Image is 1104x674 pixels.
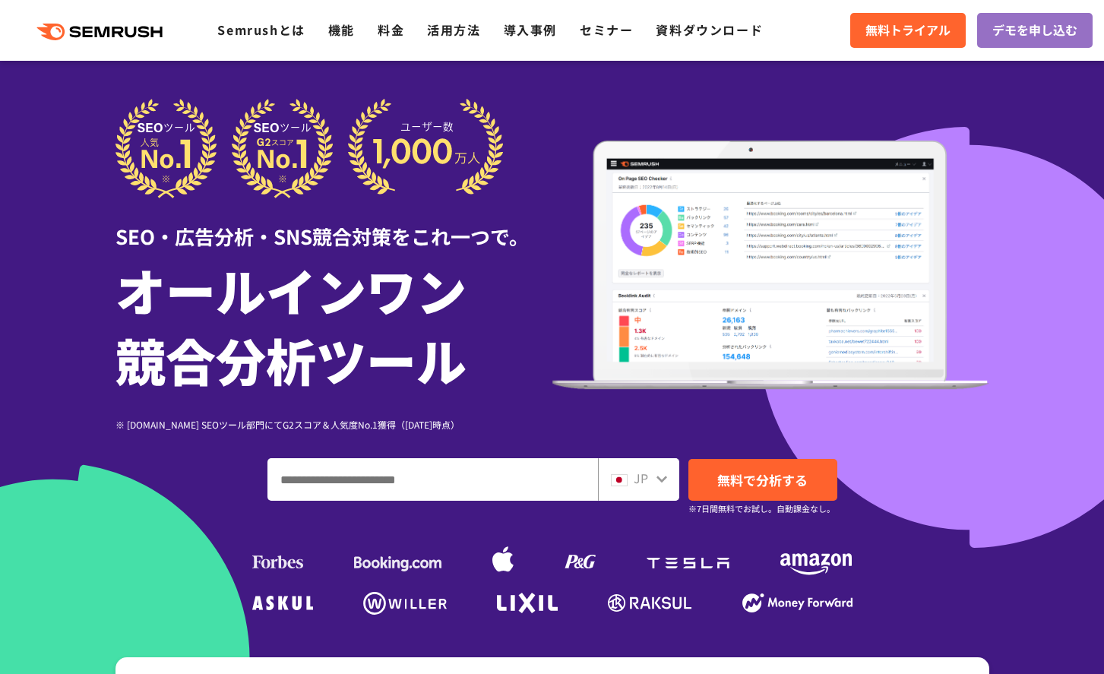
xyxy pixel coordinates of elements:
[427,21,480,39] a: 活用方法
[850,13,966,48] a: 無料トライアル
[688,459,837,501] a: 無料で分析する
[634,469,648,487] span: JP
[717,470,808,489] span: 無料で分析する
[688,502,835,516] small: ※7日間無料でお試し。自動課金なし。
[115,198,552,251] div: SEO・広告分析・SNS競合対策をこれ一つで。
[115,255,552,394] h1: オールインワン 競合分析ツール
[115,417,552,432] div: ※ [DOMAIN_NAME] SEOツール部門にてG2スコア＆人気度No.1獲得（[DATE]時点）
[992,21,1077,40] span: デモを申し込む
[268,459,597,500] input: ドメイン、キーワードまたはURLを入力してください
[217,21,305,39] a: Semrushとは
[977,13,1093,48] a: デモを申し込む
[656,21,763,39] a: 資料ダウンロード
[504,21,557,39] a: 導入事例
[580,21,633,39] a: セミナー
[328,21,355,39] a: 機能
[865,21,951,40] span: 無料トライアル
[378,21,404,39] a: 料金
